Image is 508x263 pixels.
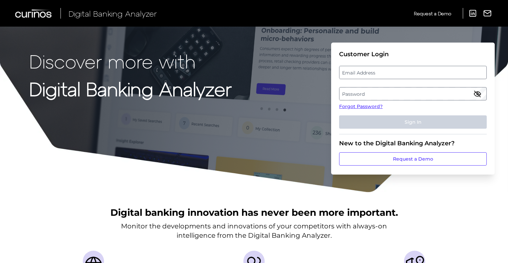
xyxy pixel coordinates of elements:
p: Monitor the developments and innovations of your competitors with always-on intelligence from the... [121,221,387,240]
a: Forgot Password? [339,103,487,110]
button: Sign In [339,115,487,129]
span: Request a Demo [414,11,451,16]
a: Request a Demo [414,8,451,19]
h2: Digital banking innovation has never been more important. [110,206,398,219]
span: Digital Banking Analyzer [68,9,157,18]
img: Curinos [15,9,53,18]
div: New to the Digital Banking Analyzer? [339,140,487,147]
label: Email Address [339,66,486,78]
div: Customer Login [339,51,487,58]
label: Password [339,88,486,100]
strong: Digital Banking Analyzer [29,77,232,100]
a: Request a Demo [339,152,487,166]
p: Discover more with [29,51,232,71]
